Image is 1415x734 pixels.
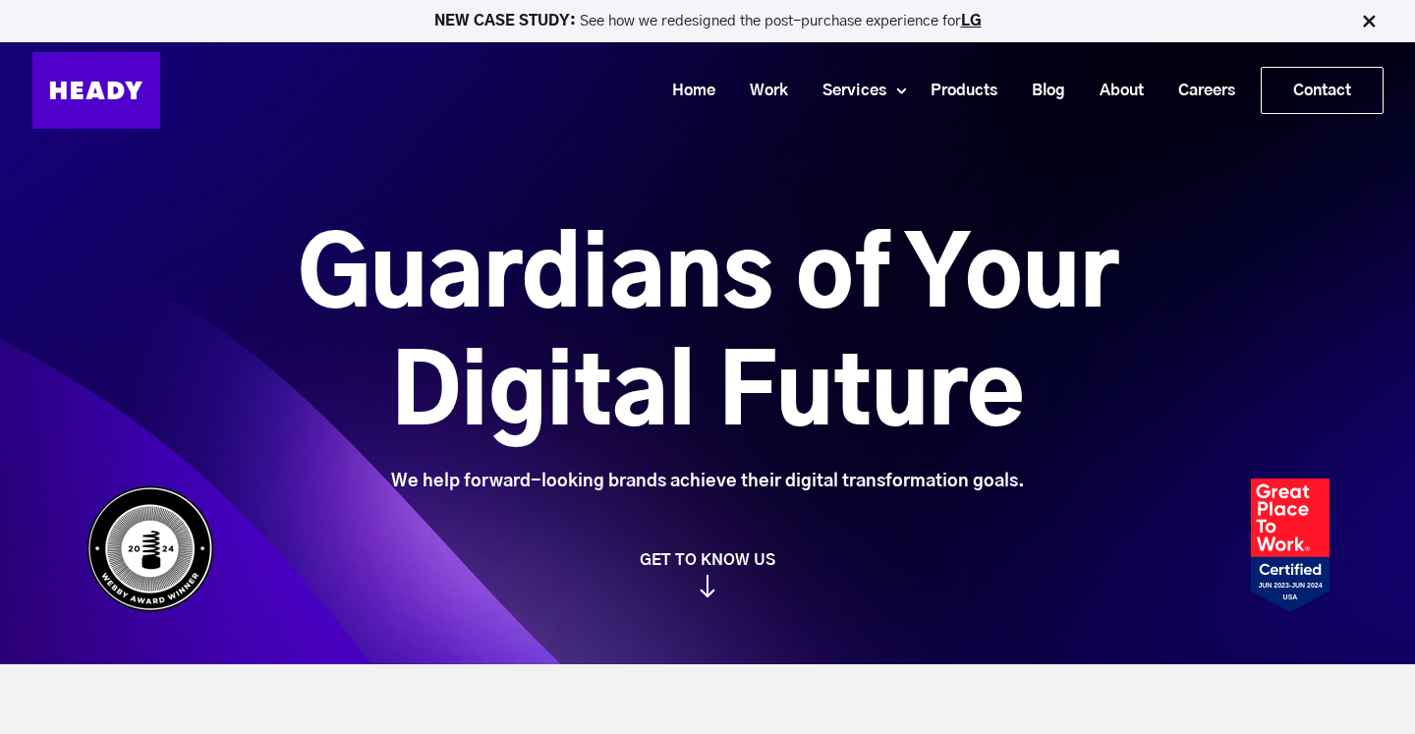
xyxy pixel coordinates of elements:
div: Navigation Menu [180,67,1384,114]
a: About [1075,73,1154,109]
a: Services [798,73,896,109]
a: Blog [1007,73,1075,109]
img: Heady_2023_Certification_Badge [1251,479,1330,612]
img: Heady_WebbyAward_Winner-4 [86,485,214,612]
a: LG [961,14,982,28]
a: Contact [1262,68,1383,113]
p: See how we redesigned the post-purchase experience for [9,14,1406,28]
a: Products [906,73,1007,109]
h1: Guardians of Your Digital Future [188,219,1228,455]
a: Home [648,73,725,109]
a: GET TO KNOW US [77,550,1339,597]
a: Work [725,73,798,109]
img: arrow_down [700,575,715,597]
strong: NEW CASE STUDY: [434,14,580,28]
a: Careers [1154,73,1245,109]
img: Heady_Logo_Web-01 (1) [32,52,160,129]
img: Close Bar [1359,12,1379,31]
div: We help forward-looking brands achieve their digital transformation goals. [188,471,1228,492]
